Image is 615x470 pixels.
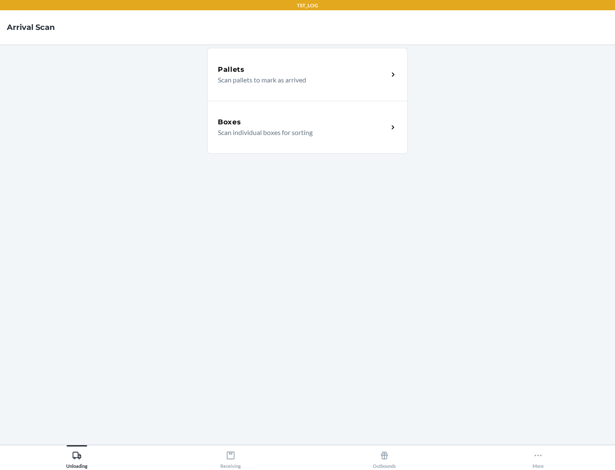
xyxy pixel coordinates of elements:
a: PalletsScan pallets to mark as arrived [207,48,408,101]
p: Scan individual boxes for sorting [218,127,381,138]
div: Receiving [220,447,241,469]
h5: Boxes [218,117,241,127]
div: Unloading [66,447,88,469]
h5: Pallets [218,65,245,75]
div: Outbounds [373,447,396,469]
p: Scan pallets to mark as arrived [218,75,381,85]
div: More [533,447,544,469]
a: BoxesScan individual boxes for sorting [207,101,408,154]
button: More [461,445,615,469]
button: Receiving [154,445,307,469]
p: TST_LOG [297,2,318,9]
button: Outbounds [307,445,461,469]
h4: Arrival Scan [7,22,55,33]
